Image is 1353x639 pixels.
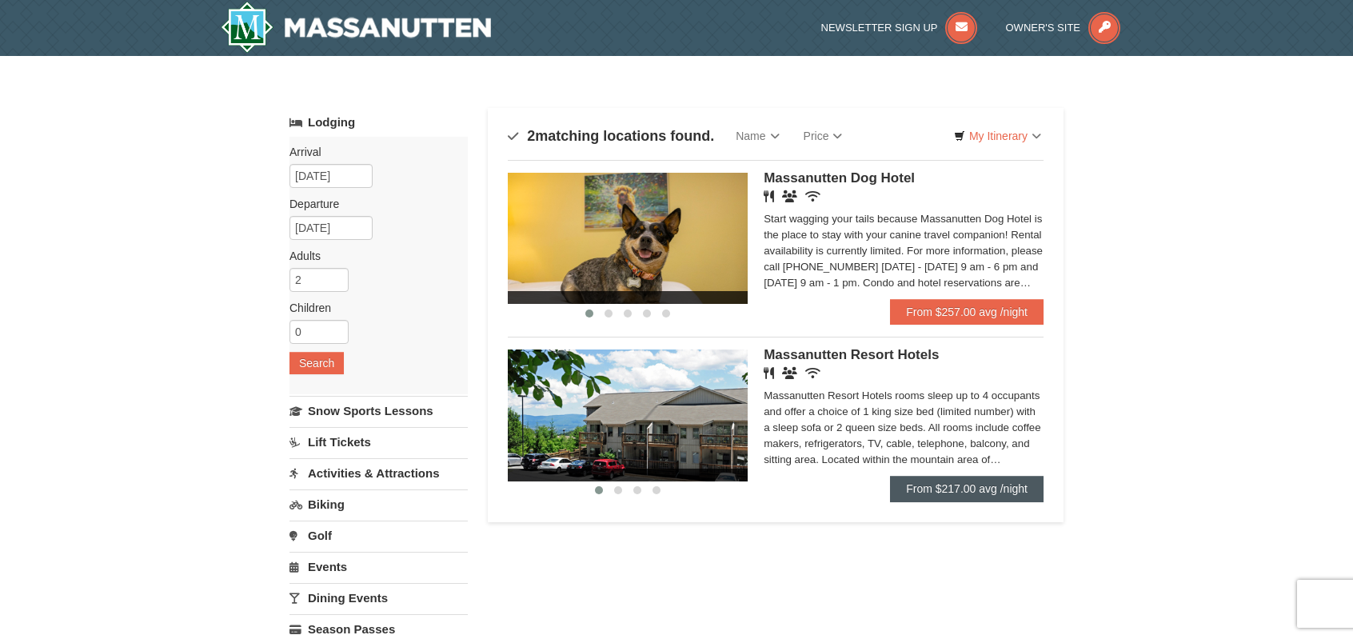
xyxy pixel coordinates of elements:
a: Lodging [289,108,468,137]
div: Massanutten Resort Hotels rooms sleep up to 4 occupants and offer a choice of 1 king size bed (li... [764,388,1044,468]
span: Massanutten Resort Hotels [764,347,939,362]
a: My Itinerary [944,124,1052,148]
div: Start wagging your tails because Massanutten Dog Hotel is the place to stay with your canine trav... [764,211,1044,291]
span: Massanutten Dog Hotel [764,170,915,186]
span: Owner's Site [1006,22,1081,34]
span: 2 [527,128,535,144]
a: Biking [289,489,468,519]
a: Owner's Site [1006,22,1121,34]
label: Children [289,300,456,316]
img: Massanutten Resort Logo [221,2,491,53]
i: Banquet Facilities [782,190,797,202]
i: Banquet Facilities [782,367,797,379]
i: Wireless Internet (free) [805,190,820,202]
a: From $257.00 avg /night [890,299,1044,325]
a: Newsletter Sign Up [821,22,978,34]
a: From $217.00 avg /night [890,476,1044,501]
label: Arrival [289,144,456,160]
label: Departure [289,196,456,212]
a: Name [724,120,791,152]
i: Restaurant [764,190,774,202]
a: Lift Tickets [289,427,468,457]
i: Restaurant [764,367,774,379]
a: Snow Sports Lessons [289,396,468,425]
a: Events [289,552,468,581]
i: Wireless Internet (free) [805,367,820,379]
a: Golf [289,521,468,550]
a: Price [792,120,855,152]
button: Search [289,352,344,374]
a: Activities & Attractions [289,458,468,488]
a: Massanutten Resort [221,2,491,53]
label: Adults [289,248,456,264]
span: Newsletter Sign Up [821,22,938,34]
h4: matching locations found. [508,128,714,144]
a: Dining Events [289,583,468,613]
